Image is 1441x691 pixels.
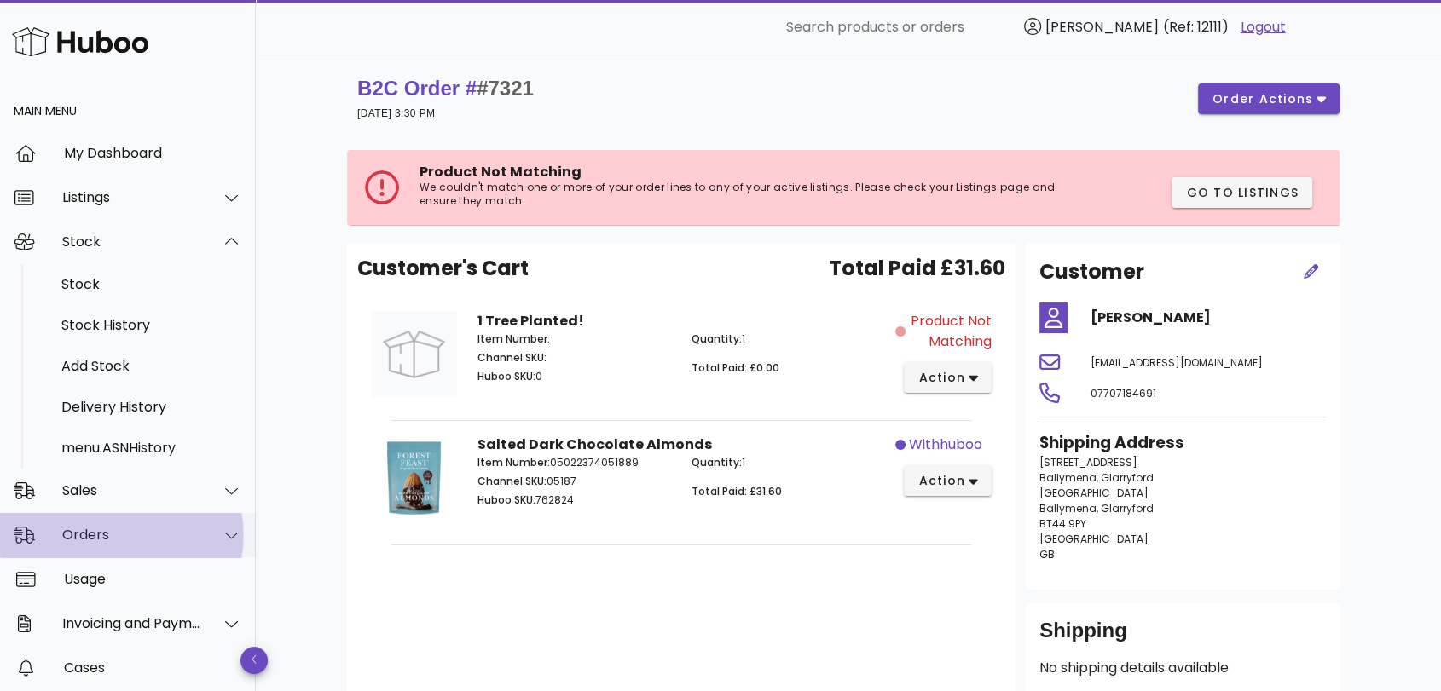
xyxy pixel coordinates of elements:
div: Usage [64,571,242,587]
span: (Ref: 12111) [1163,17,1229,37]
span: Total Paid: £31.60 [692,484,782,498]
p: 1 [692,331,885,347]
button: Go to Listings [1172,177,1312,208]
div: My Dashboard [64,145,242,161]
span: Ballymena, Glarryford [1039,470,1154,485]
span: Huboo SKU: [477,492,535,507]
span: Channel SKU: [477,350,547,365]
small: [DATE] 3:30 PM [357,107,435,119]
img: Product Image [371,311,457,397]
button: action [904,362,992,393]
div: Shipping [1039,617,1326,658]
span: Customer's Cart [357,253,529,284]
h2: Customer [1039,256,1144,287]
p: 05022374051889 [477,455,671,470]
div: Orders [62,527,201,543]
strong: B2C Order # [357,77,534,100]
div: Stock History [61,317,242,333]
img: Product Image [371,435,457,521]
div: Add Stock [61,358,242,374]
p: We couldn't match one or more of your order lines to any of your active listings. Please check yo... [420,181,1088,208]
span: Product Not Matching [909,311,992,352]
span: Quantity: [692,331,742,346]
span: Go to Listings [1185,184,1299,202]
button: order actions [1198,83,1340,114]
span: Quantity: [692,455,742,469]
div: Sales [62,482,201,498]
span: Product Not Matching [420,162,582,181]
div: Stock [61,276,242,292]
button: action [904,465,992,496]
span: Item Number: [477,455,550,469]
span: GB [1039,547,1055,561]
div: Delivery History [61,399,242,415]
p: 05187 [477,474,671,489]
div: Listings [62,189,201,205]
strong: Salted Dark Chocolate Almonds [477,435,712,454]
div: Stock [62,233,201,250]
h3: Shipping Address [1039,431,1326,455]
span: 07707184691 [1091,386,1156,400]
span: order actions [1212,90,1314,108]
img: Huboo Logo [12,23,148,60]
p: 1 [692,455,885,470]
a: Logout [1241,17,1286,37]
span: Total Paid £31.60 [829,253,1005,284]
span: [EMAIL_ADDRESS][DOMAIN_NAME] [1091,355,1263,370]
span: Total Paid: £0.00 [692,360,779,375]
span: [PERSON_NAME] [1045,17,1159,37]
span: withhuboo [909,435,982,455]
span: [GEOGRAPHIC_DATA] [1039,532,1149,546]
p: 0 [477,369,671,384]
span: Huboo SKU: [477,369,535,383]
span: Channel SKU: [477,474,547,488]
div: Cases [64,659,242,676]
span: Item Number: [477,331,550,346]
div: Invoicing and Payments [62,615,201,631]
span: action [917,472,965,490]
h4: [PERSON_NAME] [1091,308,1326,328]
span: [STREET_ADDRESS] [1039,455,1137,469]
span: Ballymena, Glarryford [1039,501,1154,515]
div: menu.ASNHistory [61,440,242,456]
p: No shipping details available [1039,658,1326,678]
span: [GEOGRAPHIC_DATA] [1039,486,1149,500]
span: action [917,369,965,387]
span: BT44 9PY [1039,516,1086,531]
span: #7321 [477,77,534,100]
strong: 1 Tree Planted! [477,311,584,331]
p: 762824 [477,492,671,508]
